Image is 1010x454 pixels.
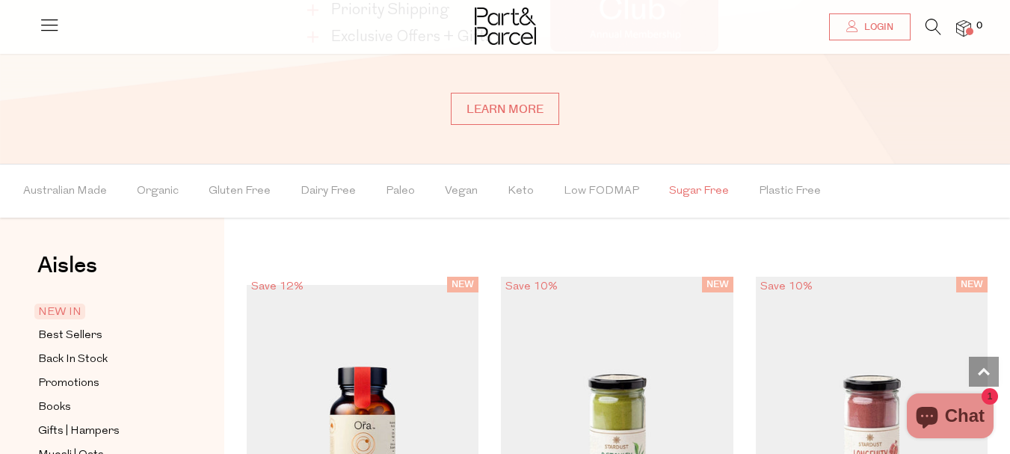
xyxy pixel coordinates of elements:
[37,249,97,282] span: Aisles
[956,277,988,292] span: NEW
[669,165,729,218] span: Sugar Free
[756,277,817,297] div: Save 10%
[37,254,97,292] a: Aisles
[209,165,271,218] span: Gluten Free
[38,350,174,369] a: Back In Stock
[445,165,478,218] span: Vegan
[759,165,821,218] span: Plastic Free
[860,21,893,34] span: Login
[38,422,174,441] a: Gifts | Hampers
[23,165,107,218] span: Australian Made
[38,375,99,393] span: Promotions
[34,304,85,319] span: NEW IN
[38,374,174,393] a: Promotions
[973,19,986,33] span: 0
[38,327,102,345] span: Best Sellers
[902,393,998,442] inbox-online-store-chat: Shopify online store chat
[501,277,562,297] div: Save 10%
[475,7,536,45] img: Part&Parcel
[508,165,534,218] span: Keto
[451,93,559,125] a: Learn more
[38,398,174,417] a: Books
[956,20,971,36] a: 0
[447,277,478,292] span: NEW
[38,303,174,321] a: NEW IN
[38,326,174,345] a: Best Sellers
[38,423,120,441] span: Gifts | Hampers
[247,277,308,297] div: Save 12%
[702,277,733,292] span: NEW
[301,165,356,218] span: Dairy Free
[829,13,911,40] a: Login
[137,165,179,218] span: Organic
[564,165,639,218] span: Low FODMAP
[38,351,108,369] span: Back In Stock
[386,165,415,218] span: Paleo
[38,399,71,417] span: Books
